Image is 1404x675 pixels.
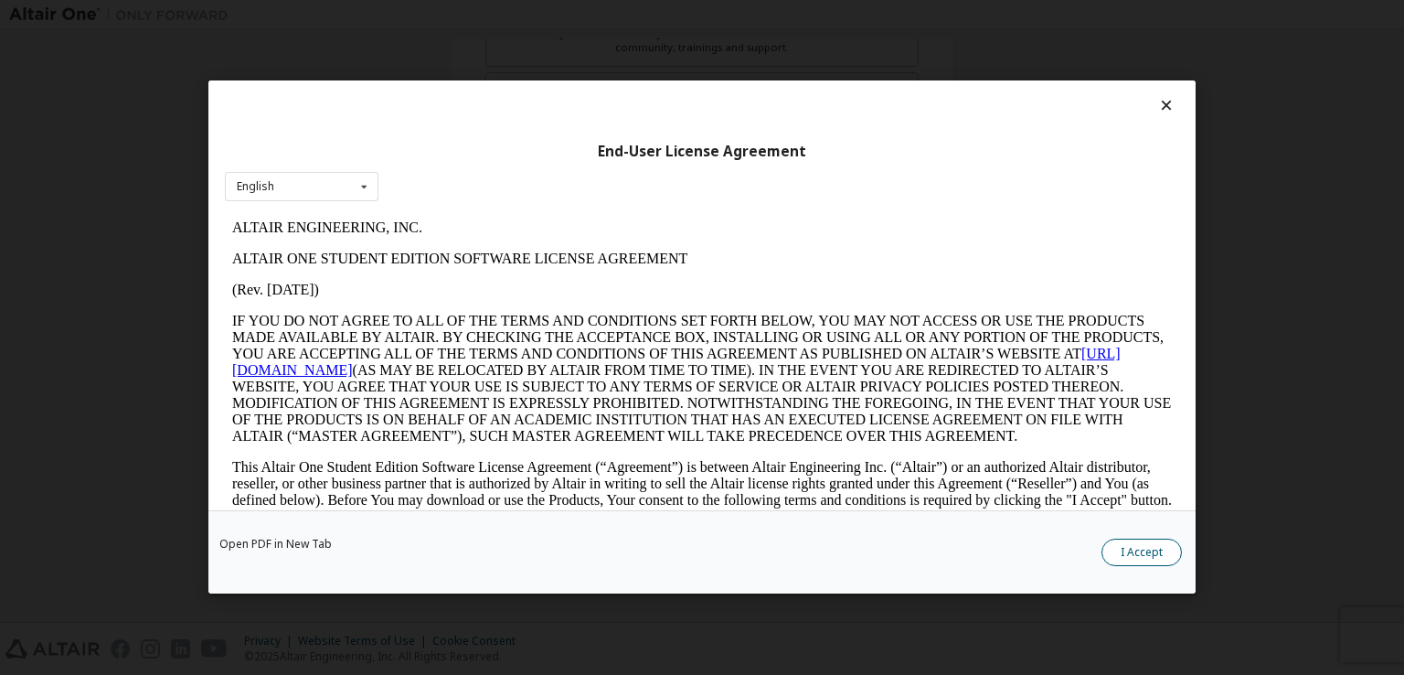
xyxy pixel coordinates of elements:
[7,134,896,166] a: [URL][DOMAIN_NAME]
[7,70,947,86] p: (Rev. [DATE])
[7,101,947,232] p: IF YOU DO NOT AGREE TO ALL OF THE TERMS AND CONDITIONS SET FORTH BELOW, YOU MAY NOT ACCESS OR USE...
[7,7,947,24] p: ALTAIR ENGINEERING, INC.
[219,540,332,551] a: Open PDF in New Tab
[225,143,1179,161] div: End-User License Agreement
[7,247,947,313] p: This Altair One Student Edition Software License Agreement (“Agreement”) is between Altair Engine...
[237,181,274,192] div: English
[1101,540,1182,567] button: I Accept
[7,38,947,55] p: ALTAIR ONE STUDENT EDITION SOFTWARE LICENSE AGREEMENT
